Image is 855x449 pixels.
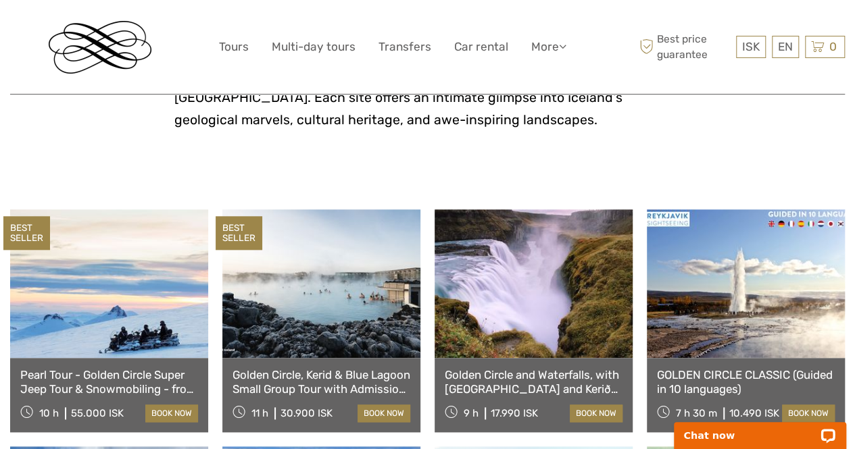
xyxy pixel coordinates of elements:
[665,406,855,449] iframe: LiveChat chat widget
[280,407,333,419] div: 30.900 ISK
[71,407,124,419] div: 55.000 ISK
[491,407,538,419] div: 17.990 ISK
[782,404,835,422] a: book now
[772,36,799,58] div: EN
[3,216,50,250] div: BEST SELLER
[216,216,262,250] div: BEST SELLER
[49,21,151,74] img: Reykjavik Residence
[39,407,59,419] span: 10 h
[233,368,410,396] a: Golden Circle, Kerid & Blue Lagoon Small Group Tour with Admission Ticket
[378,37,431,57] a: Transfers
[454,37,508,57] a: Car rental
[636,32,733,61] span: Best price guarantee
[657,368,835,396] a: GOLDEN CIRCLE CLASSIC (Guided in 10 languages)
[570,404,622,422] a: book now
[464,407,479,419] span: 9 h
[445,368,622,396] a: Golden Circle and Waterfalls, with [GEOGRAPHIC_DATA] and Kerið in small group
[358,404,410,422] a: book now
[827,40,839,53] span: 0
[531,37,566,57] a: More
[742,40,760,53] span: ISK
[251,407,268,419] span: 11 h
[219,37,249,57] a: Tours
[145,404,198,422] a: book now
[272,37,356,57] a: Multi-day tours
[20,368,198,396] a: Pearl Tour - Golden Circle Super Jeep Tour & Snowmobiling - from [GEOGRAPHIC_DATA]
